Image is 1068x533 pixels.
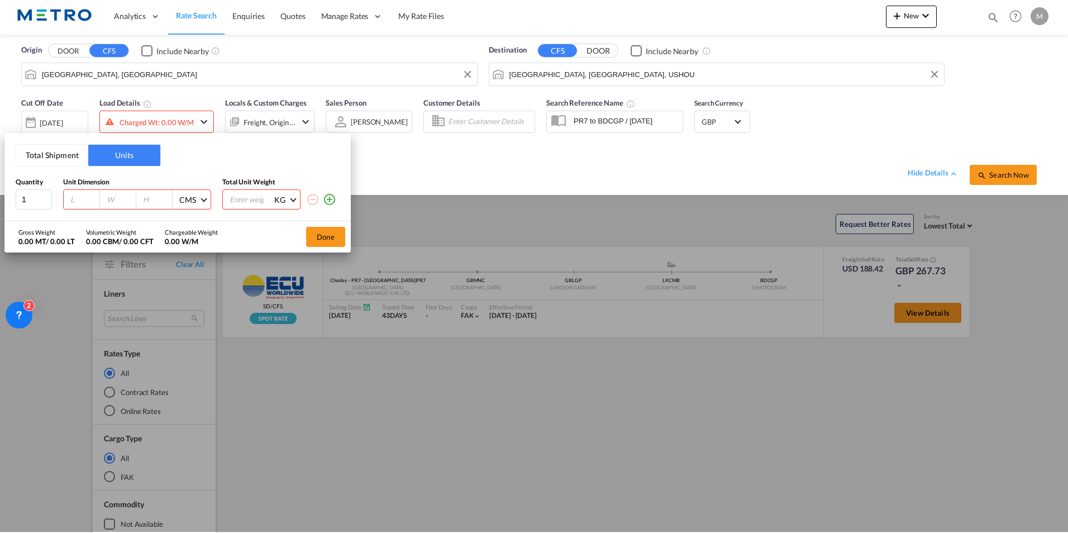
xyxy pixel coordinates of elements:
[18,228,75,236] div: Gross Weight
[228,190,273,209] input: Enter weight
[16,178,52,187] div: Quantity
[142,194,172,204] input: H
[119,237,154,246] span: / 0.00 CFT
[222,178,340,187] div: Total Unit Weight
[88,145,160,166] button: Units
[306,227,345,247] button: Done
[165,228,218,236] div: Chargeable Weight
[16,189,52,210] input: Qty
[106,194,136,204] input: W
[46,237,75,246] span: / 0.00 LT
[323,193,336,206] md-icon: icon-plus-circle-outline
[179,195,196,204] div: CMS
[16,145,88,166] button: Total Shipment
[86,236,154,246] div: 0.00 CBM
[165,236,218,246] div: 0.00 W/M
[274,195,285,204] div: KG
[69,194,99,204] input: L
[86,228,154,236] div: Volumetric Weight
[306,193,320,206] md-icon: icon-minus-circle-outline
[63,178,211,187] div: Unit Dimension
[18,236,75,246] div: 0.00 MT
